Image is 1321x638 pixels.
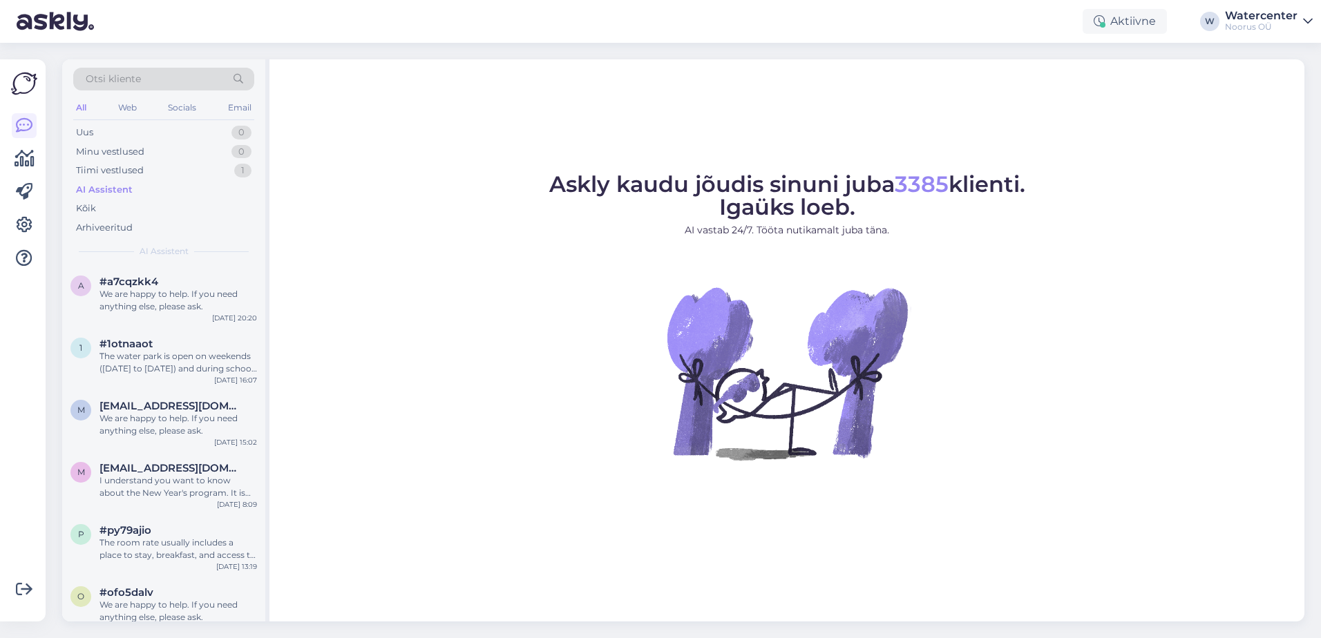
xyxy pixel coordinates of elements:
div: [DATE] 20:20 [212,313,257,323]
div: Email [225,99,254,117]
div: The water park is open on weekends ([DATE] to [DATE]) and during school and public holidays. [DAT... [99,350,257,375]
div: Kõik [76,202,96,215]
div: W [1200,12,1219,31]
div: Socials [165,99,199,117]
span: m_chyr@aol.com [99,400,243,412]
span: 1 [79,342,82,353]
div: We are happy to help. If you need anything else, please ask. [99,412,257,437]
span: Otsi kliente [86,72,141,86]
span: o [77,591,84,601]
span: #ofo5dalv [99,586,153,599]
span: AI Assistent [140,245,189,258]
div: Noorus OÜ [1225,21,1298,32]
div: 0 [231,145,251,159]
span: m [77,467,85,477]
span: #1otnaaot [99,338,153,350]
img: No Chat active [663,249,911,497]
span: mmariannavassiljeva@gmail.com [99,462,243,474]
span: m [77,405,85,415]
div: Web [115,99,140,117]
a: WatercenterNoorus OÜ [1225,10,1313,32]
div: All [73,99,89,117]
div: We are happy to help. If you need anything else, please ask. [99,599,257,623]
div: Tiimi vestlused [76,164,144,177]
div: I understand you want to know about the New Year's program. It is sold out, so I don't have detai... [99,474,257,499]
div: Minu vestlused [76,145,144,159]
span: a [78,280,84,291]
div: 1 [234,164,251,177]
div: The room rate usually includes a place to stay, breakfast, and access to our spa and water park. ... [99,536,257,561]
div: AI Assistent [76,183,133,197]
div: [DATE] 13:19 [216,561,257,572]
div: 0 [231,126,251,139]
div: Watercenter [1225,10,1298,21]
span: #a7cqzkk4 [99,275,158,288]
div: Arhiveeritud [76,221,133,235]
div: Aktiivne [1083,9,1167,34]
div: We are happy to help. If you need anything else, please ask. [99,288,257,313]
span: p [78,529,84,539]
span: 3385 [895,171,949,197]
div: [DATE] 8:09 [217,499,257,510]
div: [DATE] 15:02 [214,437,257,447]
span: #py79ajio [99,524,151,536]
div: [DATE] 16:07 [214,375,257,385]
p: AI vastab 24/7. Tööta nutikamalt juba täna. [549,223,1025,238]
span: Askly kaudu jõudis sinuni juba klienti. Igaüks loeb. [549,171,1025,220]
img: Askly Logo [11,70,37,97]
div: Uus [76,126,93,139]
